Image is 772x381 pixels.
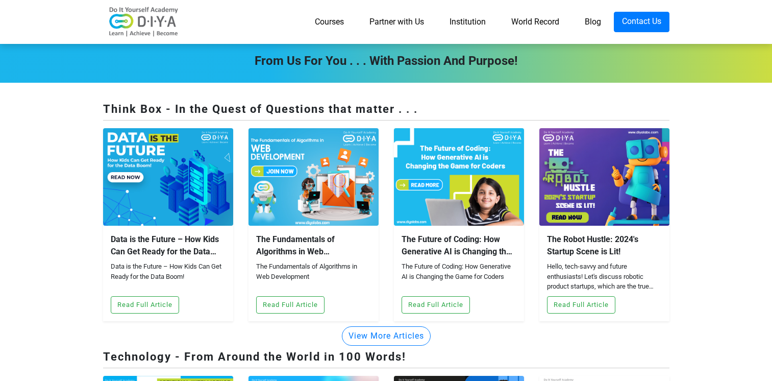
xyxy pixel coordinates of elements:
[342,326,431,346] button: View More Articles
[302,12,357,32] a: Courses
[402,261,516,292] div: The Future of Coding: How Generative AI is Changing the Game for Coders
[256,233,371,258] div: The Fundamentals of Algorithms in Web Development
[614,12,669,32] a: Contact Us
[402,233,516,258] div: The Future of Coding: How Generative AI is Changing the Game for Coders
[95,52,677,70] div: From Us For You . . . with Passion and Purpose!
[402,299,470,309] a: Read Full Article
[437,12,499,32] a: Institution
[547,296,615,314] button: Read Full Article
[103,348,669,368] div: Technology - From Around the World in 100 Words!
[572,12,614,32] a: Blog
[111,296,179,314] button: Read Full Article
[248,128,379,226] img: blog-2024042853928.jpg
[256,299,325,309] a: Read Full Article
[499,12,572,32] a: World Record
[547,233,662,258] div: The Robot Hustle: 2024's Startup Scene is Lit!
[357,12,437,32] a: Partner with Us
[103,7,185,37] img: logo-v2.png
[539,128,669,226] img: blog-2023121842428.jpg
[256,261,371,292] div: The Fundamentals of Algorithms in Web Development
[103,101,669,121] div: Think Box - In the Quest of Questions that matter . . .
[256,296,325,314] button: Read Full Article
[111,261,226,292] div: Data is the Future – How Kids Can Get Ready for the Data Boom!
[547,261,662,292] div: Hello, tech-savvy and future enthusiasts! Let's discuss robotic product startups, which are the t...
[394,128,524,226] img: blog-2024042095551.jpg
[103,128,233,226] img: blog-2024120862518.jpg
[342,330,431,340] a: View More Articles
[111,299,179,309] a: Read Full Article
[111,233,226,258] div: Data is the Future – How Kids Can Get Ready for the Data Boom!
[402,296,470,314] button: Read Full Article
[547,299,615,309] a: Read Full Article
